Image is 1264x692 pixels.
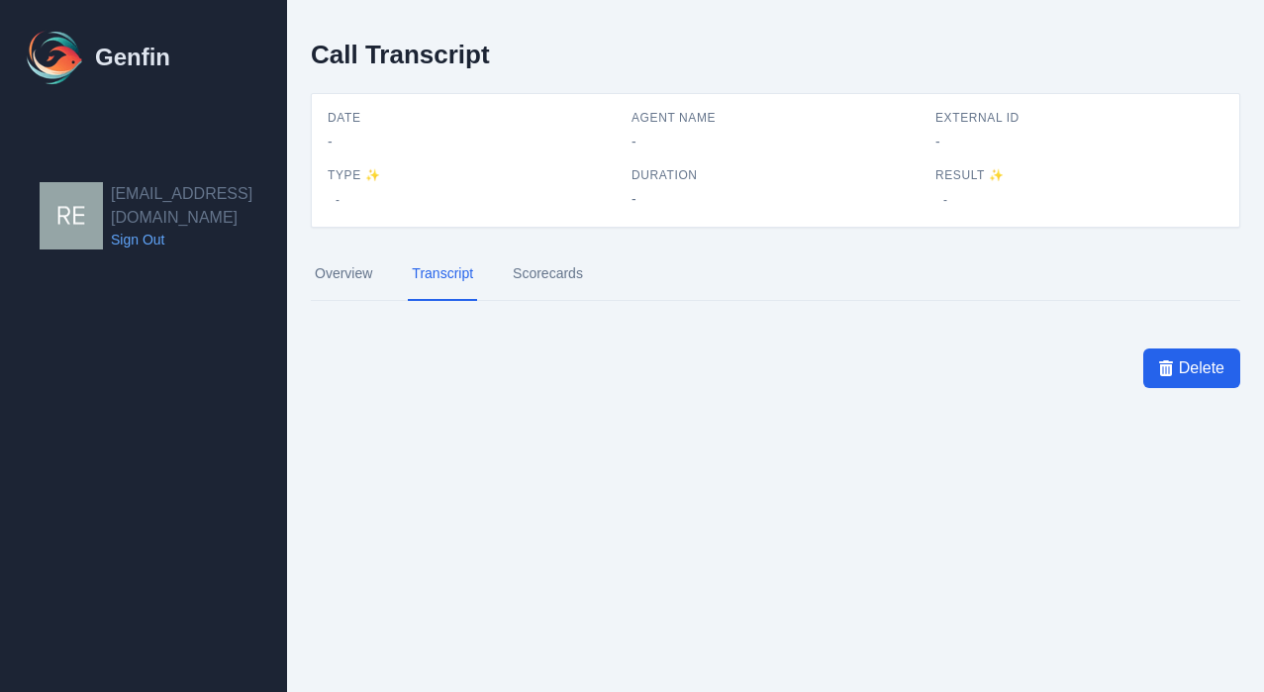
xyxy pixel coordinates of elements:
[1143,348,1240,388] button: Delete
[632,132,920,151] span: -
[311,247,1240,301] nav: Tabs
[95,42,170,73] h1: Genfin
[328,110,616,126] span: Date
[632,110,920,126] span: Agent Name
[1179,356,1224,380] span: Delete
[328,132,616,151] span: -
[935,110,1223,126] span: External ID
[111,230,287,249] a: Sign Out
[328,167,616,183] span: Type ✨
[40,182,103,249] img: resqueda@aadirect.com
[408,247,477,301] a: Transcript
[509,247,587,301] a: Scorecards
[311,247,376,301] a: Overview
[632,189,920,209] span: -
[111,182,287,230] h2: [EMAIL_ADDRESS][DOMAIN_NAME]
[935,132,1223,151] span: -
[935,167,1223,183] span: Result ✨
[311,40,490,69] h2: Call Transcript
[935,190,955,210] span: -
[632,167,920,183] span: Duration
[24,26,87,89] img: Logo
[328,190,347,210] span: -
